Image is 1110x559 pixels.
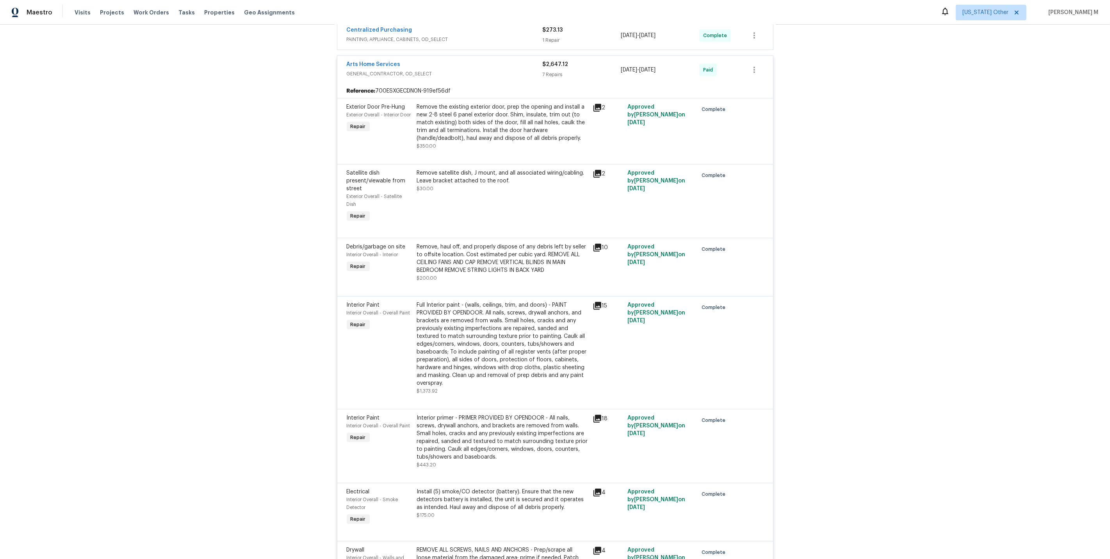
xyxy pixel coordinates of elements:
span: Complete [702,171,729,179]
span: Complete [702,105,729,113]
div: Full Interior paint - (walls, ceilings, trim, and doors) - PAINT PROVIDED BY OPENDOOR. All nails,... [417,301,588,387]
span: [PERSON_NAME] M [1045,9,1098,16]
div: Install (5) smoke/CO detector (battery). Ensure that the new detectors battery is installed, the ... [417,488,588,511]
span: $1,373.92 [417,389,438,393]
div: 7 Repairs [543,71,621,79]
div: 2 [593,103,623,113]
div: Remove the existing exterior door, prep the opening and install a new 2-8 steel 6 panel exterior ... [417,103,588,142]
span: [DATE] [639,33,656,38]
span: $273.13 [543,27,563,33]
span: Complete [702,548,729,556]
span: Repair [347,212,369,220]
span: $2,647.12 [543,62,568,67]
span: Complete [703,32,730,39]
span: Repair [347,321,369,329]
span: PAINTING, APPLIANCE, CABINETS, OD_SELECT [347,36,543,43]
span: Complete [702,490,729,498]
span: Approved by [PERSON_NAME] on [627,244,685,265]
span: Interior Overall - Interior [347,252,398,257]
span: Tasks [178,10,195,15]
span: $350.00 [417,144,437,148]
div: 2 [593,169,623,179]
span: Interior Overall - Overall Paint [347,423,410,428]
span: Exterior Overall - Interior Door [347,113,411,117]
span: Repair [347,434,369,441]
span: [US_STATE] Other [962,9,1008,16]
div: 18 [593,414,623,423]
span: Approved by [PERSON_NAME] on [627,489,685,510]
span: Work Orders [134,9,169,16]
span: $443.20 [417,463,437,467]
span: Interior Paint [347,415,380,421]
span: $175.00 [417,513,435,518]
a: Arts Home Services [347,62,401,67]
span: Maestro [27,9,52,16]
div: Remove, haul off, and properly dispose of any debris left by seller to offsite location. Cost est... [417,243,588,274]
div: 15 [593,301,623,311]
span: Complete [702,416,729,424]
div: 4 [593,488,623,497]
span: [DATE] [621,67,637,73]
span: [DATE] [627,505,645,510]
span: Repair [347,263,369,270]
span: Interior Paint [347,302,380,308]
span: Complete [702,304,729,311]
span: [DATE] [627,318,645,323]
span: Debris/garbage on site [347,244,406,250]
span: Exterior Overall - Satellite Dish [347,194,402,207]
span: Exterior Door Pre-Hung [347,104,405,110]
span: Approved by [PERSON_NAME] on [627,302,685,323]
div: 4 [593,546,623,555]
span: Approved by [PERSON_NAME] on [627,170,685,191]
span: Approved by [PERSON_NAME] on [627,104,685,125]
span: GENERAL_CONTRACTOR, OD_SELECT [347,70,543,78]
span: Approved by [PERSON_NAME] on [627,415,685,436]
span: Interior Overall - Overall Paint [347,311,410,315]
span: Visits [75,9,91,16]
span: [DATE] [627,260,645,265]
span: [DATE] [627,120,645,125]
span: Projects [100,9,124,16]
div: 10 [593,243,623,252]
div: Remove satellite dish, J mount, and all associated wiring/cabling. Leave bracket attached to the ... [417,169,588,185]
span: - [621,66,656,74]
span: [DATE] [627,186,645,191]
span: - [621,32,656,39]
span: Electrical [347,489,370,495]
span: Complete [702,245,729,253]
div: 700ESXGECDN0N-919ef56df [337,84,773,98]
div: Interior primer - PRIMER PROVIDED BY OPENDOOR - All nails, screws, drywall anchors, and brackets ... [417,414,588,461]
span: [DATE] [621,33,637,38]
span: Interior Overall - Smoke Detector [347,497,398,510]
span: Satellite dish present/viewable from street [347,170,406,191]
span: [DATE] [627,431,645,436]
span: Repair [347,123,369,130]
span: $30.00 [417,186,434,191]
span: Repair [347,515,369,523]
span: Geo Assignments [244,9,295,16]
a: Centralized Purchasing [347,27,412,33]
b: Reference: [347,87,376,95]
span: Drywall [347,547,365,553]
span: [DATE] [639,67,656,73]
div: 1 Repair [543,36,621,44]
span: Properties [204,9,235,16]
span: Paid [703,66,716,74]
span: $200.00 [417,276,437,280]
